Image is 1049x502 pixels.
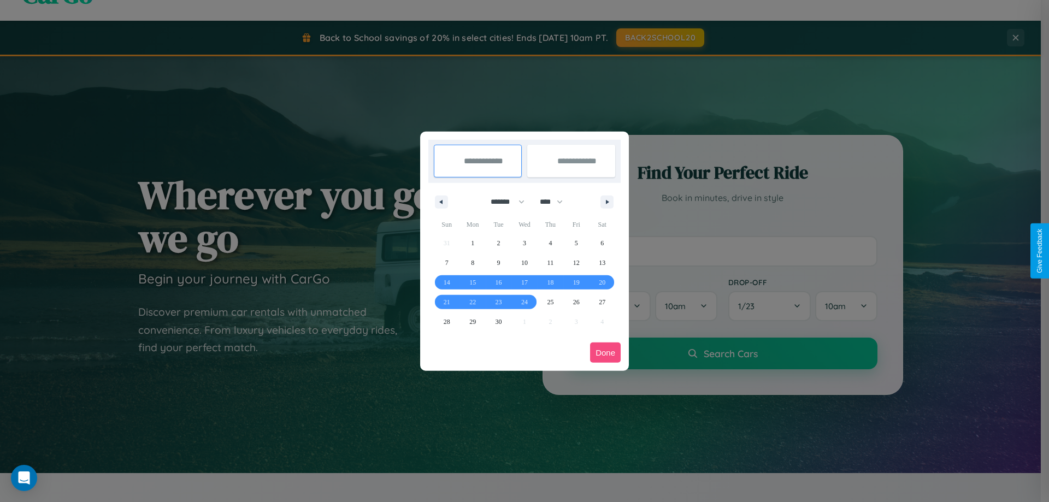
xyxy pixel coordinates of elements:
button: 6 [590,233,615,253]
button: 26 [563,292,589,312]
span: 8 [471,253,474,273]
button: 10 [511,253,537,273]
button: 1 [459,233,485,253]
span: 24 [521,292,528,312]
button: 24 [511,292,537,312]
span: 16 [496,273,502,292]
button: 13 [590,253,615,273]
div: Open Intercom Messenger [11,465,37,491]
span: 14 [444,273,450,292]
span: 26 [573,292,580,312]
span: 6 [600,233,604,253]
button: 16 [486,273,511,292]
span: 21 [444,292,450,312]
button: 4 [538,233,563,253]
button: 12 [563,253,589,273]
span: 3 [523,233,526,253]
span: 19 [573,273,580,292]
span: 22 [469,292,476,312]
div: Give Feedback [1036,229,1044,273]
span: 28 [444,312,450,332]
button: 18 [538,273,563,292]
span: 17 [521,273,528,292]
span: 13 [599,253,605,273]
button: 23 [486,292,511,312]
button: 9 [486,253,511,273]
button: 14 [434,273,459,292]
button: 15 [459,273,485,292]
span: 12 [573,253,580,273]
span: 2 [497,233,500,253]
button: 30 [486,312,511,332]
span: Thu [538,216,563,233]
button: 25 [538,292,563,312]
button: 11 [538,253,563,273]
span: Fri [563,216,589,233]
button: 5 [563,233,589,253]
button: 20 [590,273,615,292]
span: 20 [599,273,605,292]
span: 4 [549,233,552,253]
button: 29 [459,312,485,332]
button: 22 [459,292,485,312]
span: 29 [469,312,476,332]
span: Sat [590,216,615,233]
button: 17 [511,273,537,292]
span: 5 [575,233,578,253]
span: Sun [434,216,459,233]
button: 21 [434,292,459,312]
span: 15 [469,273,476,292]
button: 2 [486,233,511,253]
span: Wed [511,216,537,233]
span: 7 [445,253,449,273]
span: 10 [521,253,528,273]
span: 30 [496,312,502,332]
button: 27 [590,292,615,312]
span: 27 [599,292,605,312]
span: 11 [547,253,554,273]
span: 23 [496,292,502,312]
button: Done [590,342,621,363]
span: 18 [547,273,553,292]
span: 25 [547,292,553,312]
span: 1 [471,233,474,253]
span: Mon [459,216,485,233]
button: 19 [563,273,589,292]
span: 9 [497,253,500,273]
button: 3 [511,233,537,253]
button: 8 [459,253,485,273]
button: 7 [434,253,459,273]
button: 28 [434,312,459,332]
span: Tue [486,216,511,233]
